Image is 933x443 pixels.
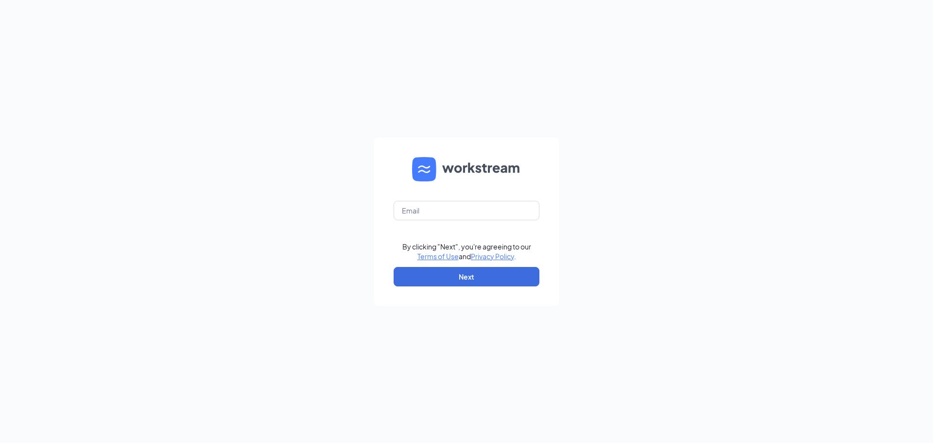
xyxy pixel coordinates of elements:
div: By clicking "Next", you're agreeing to our and . [402,242,531,261]
a: Privacy Policy [471,252,514,261]
button: Next [394,267,539,286]
img: WS logo and Workstream text [412,157,521,181]
a: Terms of Use [417,252,459,261]
input: Email [394,201,539,220]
